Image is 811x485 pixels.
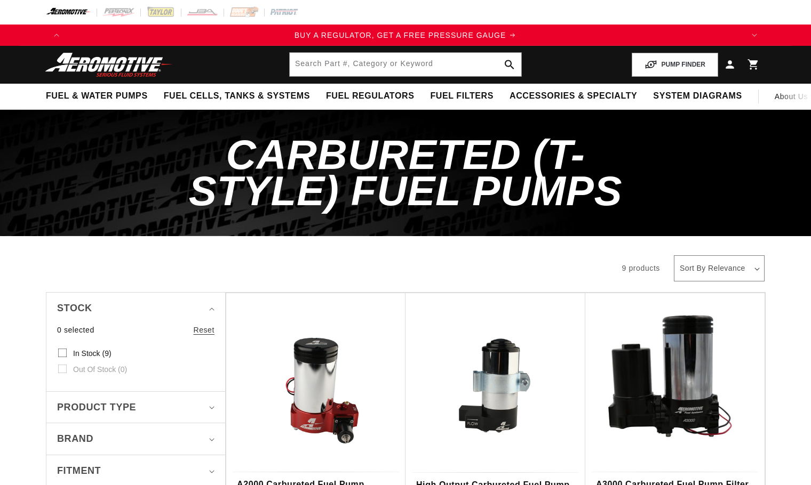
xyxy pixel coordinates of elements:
[653,91,742,102] span: System Diagrams
[744,25,765,46] button: Translation missing: en.sections.announcements.next_announcement
[645,84,750,109] summary: System Diagrams
[57,324,94,336] span: 0 selected
[57,463,101,479] span: Fitment
[57,423,214,455] summary: Brand (0 selected)
[57,400,136,415] span: Product type
[164,91,310,102] span: Fuel Cells, Tanks & Systems
[430,91,494,102] span: Fuel Filters
[622,264,660,272] span: 9 products
[57,392,214,423] summary: Product type (0 selected)
[290,53,521,76] input: Search by Part Number, Category or Keyword
[295,31,506,39] span: BUY A REGULATOR, GET A FREE PRESSURE GAUGE
[73,349,112,358] span: In stock (9)
[38,84,156,109] summary: Fuel & Water Pumps
[193,324,214,336] a: Reset
[57,431,93,447] span: Brand
[42,52,176,77] img: Aeromotive
[189,131,623,214] span: Carbureted (T-Style) Fuel Pumps
[326,91,414,102] span: Fuel Regulators
[46,25,67,46] button: Translation missing: en.sections.announcements.previous_announcement
[67,29,744,41] div: 1 of 4
[67,29,744,41] a: BUY A REGULATOR, GET A FREE PRESSURE GAUGE
[510,91,637,102] span: Accessories & Specialty
[19,25,792,46] slideshow-component: Translation missing: en.sections.announcements.announcement_bar
[498,53,521,76] button: search button
[156,84,318,109] summary: Fuel Cells, Tanks & Systems
[318,84,422,109] summary: Fuel Regulators
[775,92,808,101] span: About Us
[632,53,718,77] button: PUMP FINDER
[57,301,92,316] span: Stock
[73,365,127,374] span: Out of stock (0)
[46,91,148,102] span: Fuel & Water Pumps
[422,84,502,109] summary: Fuel Filters
[67,29,744,41] div: Announcement
[57,293,214,324] summary: Stock (0 selected)
[502,84,645,109] summary: Accessories & Specialty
